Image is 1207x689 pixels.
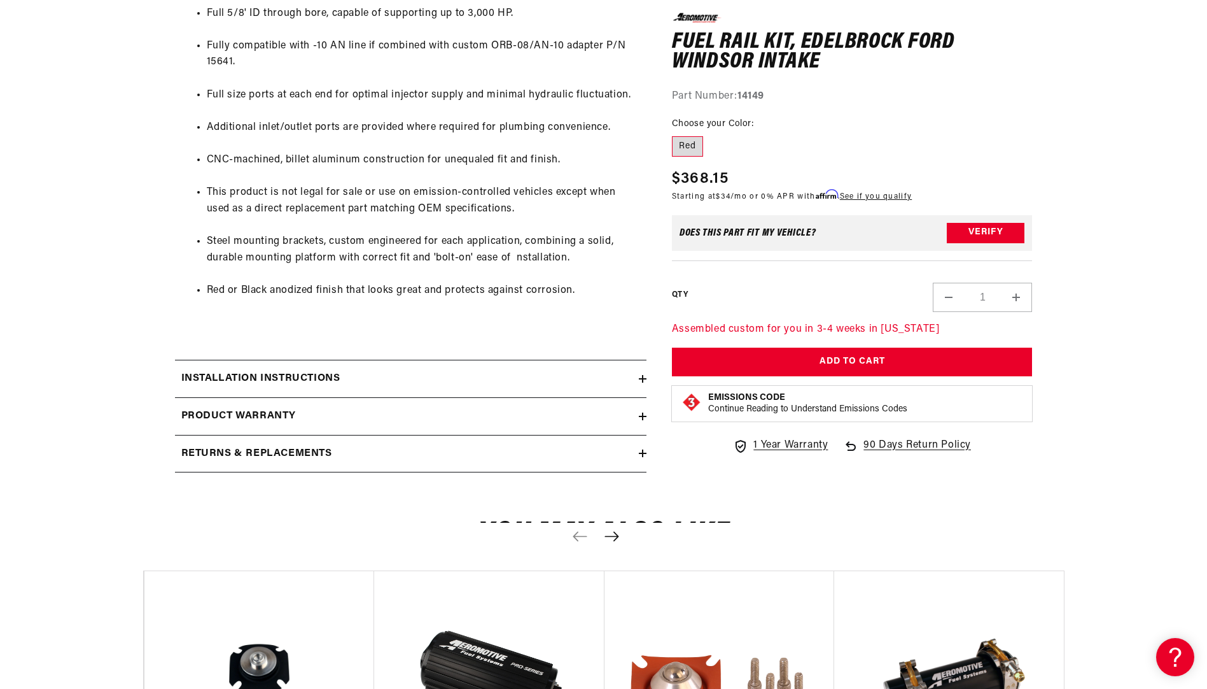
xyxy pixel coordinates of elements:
[672,348,1033,376] button: Add to Cart
[143,521,1064,551] h2: You may also like
[708,403,907,415] p: Continue Reading to Understand Emissions Codes
[207,38,640,71] li: Fully compatible with -10 AN line if combined with custom ORB-08/AN-10 adapter P/N 15641.
[672,117,755,131] legend: Choose your Color:
[672,321,1033,337] p: Assembled custom for you in 3-4 weeks in [US_STATE]
[672,32,1033,72] h1: Fuel Rail Kit, Edelbrock Ford Windsor Intake
[175,436,646,472] summary: Returns & replacements
[207,87,640,104] li: Full size ports at each end for optimal injector supply and minimal hydraulic fluctuation.
[181,408,297,425] h2: Product warranty
[672,167,729,190] span: $368.15
[681,392,702,412] img: Emissions code
[672,290,688,301] label: QTY
[843,437,971,466] a: 90 Days Return Policy
[181,446,332,462] h2: Returns & replacements
[708,392,907,415] button: Emissions CodeContinue Reading to Understand Emissions Codes
[716,192,730,200] span: $34
[753,437,828,453] span: 1 Year Warranty
[863,437,971,466] span: 90 Days Return Policy
[181,371,340,387] h2: Installation Instructions
[207,120,640,136] li: Additional inlet/outlet ports are provided where required for plumbing convenience.
[207,283,640,299] li: Red or Black anodized finish that looks great and protects against corrosion.
[672,190,912,202] p: Starting at /mo or 0% APR with .
[840,192,912,200] a: See if you qualify - Learn more about Affirm Financing (opens in modal)
[947,222,1024,243] button: Verify
[207,6,640,22] li: Full 5/8' ID through bore, capable of supporting up to 3,000 HP.
[672,136,703,157] label: Red
[680,227,816,238] div: Does This part fit My vehicle?
[598,523,626,551] button: Next slide
[566,523,594,551] button: Previous slide
[737,90,764,101] strong: 14149
[207,152,640,169] li: CNC-machined, billet aluminum construction for unequaled fit and finish.
[175,398,646,435] summary: Product warranty
[708,392,785,402] strong: Emissions Code
[207,185,640,217] li: This product is not legal for sale or use on emission-controlled vehicles except when used as a d...
[816,189,838,199] span: Affirm
[207,234,640,266] li: Steel mounting brackets, custom engineered for each application, combining a solid, durable mount...
[175,360,646,397] summary: Installation Instructions
[672,88,1033,104] div: Part Number:
[733,437,828,453] a: 1 Year Warranty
